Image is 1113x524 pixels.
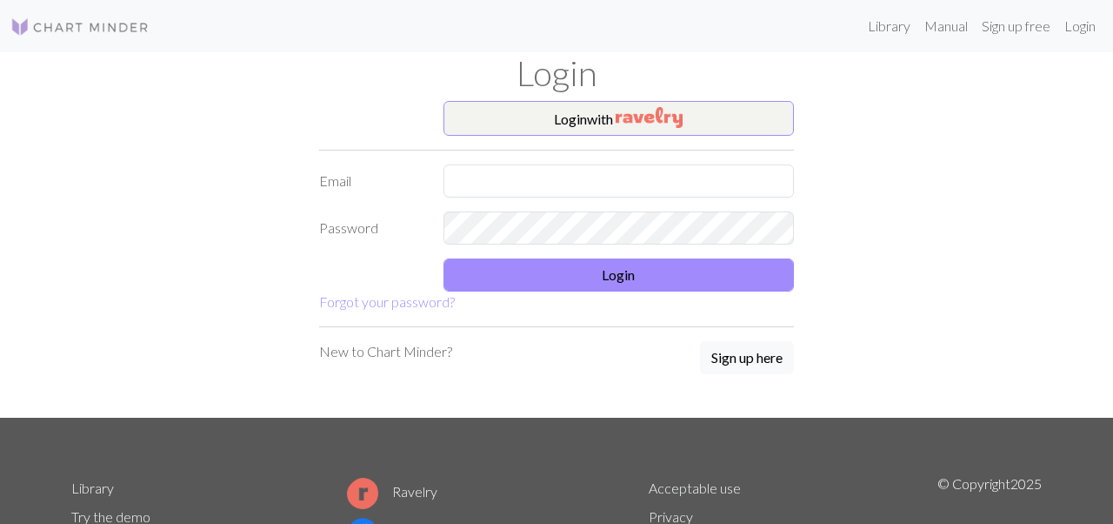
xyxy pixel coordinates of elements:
img: Ravelry logo [347,478,378,509]
button: Login [443,259,795,292]
label: Email [309,165,433,198]
a: Sign up free [975,9,1057,44]
a: Manual [917,9,975,44]
button: Sign up here [700,341,794,374]
h1: Login [61,52,1052,94]
button: Loginwith [443,101,795,136]
a: Acceptable use [649,480,741,496]
label: Password [309,212,433,245]
img: Logo [10,17,150,37]
p: New to Chart Minder? [319,341,452,362]
a: Login [1057,9,1103,44]
a: Forgot your password? [319,293,455,310]
a: Library [861,9,917,44]
a: Sign up here [700,341,794,376]
a: Ravelry [347,483,437,500]
a: Library [71,480,114,496]
img: Ravelry [616,107,683,128]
